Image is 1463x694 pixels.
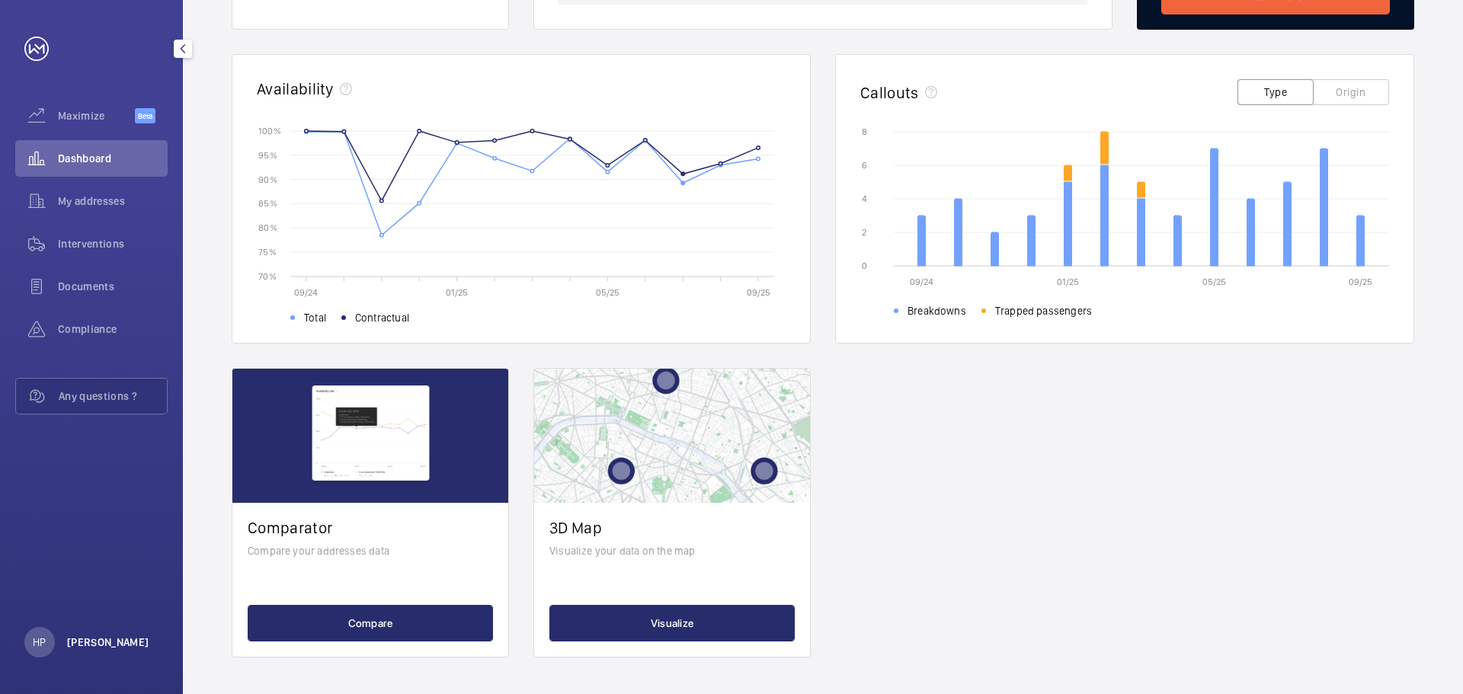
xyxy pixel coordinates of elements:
[355,310,409,325] span: Contractual
[248,605,493,641] button: Compare
[1202,277,1226,287] text: 05/25
[549,518,795,537] h2: 3D Map
[862,160,867,171] text: 6
[862,193,867,204] text: 4
[33,635,46,650] p: HP
[248,543,493,558] p: Compare your addresses data
[862,227,866,238] text: 2
[446,287,468,298] text: 01/25
[258,174,277,184] text: 90 %
[1237,79,1314,105] button: Type
[135,108,155,123] span: Beta
[59,389,167,404] span: Any questions ?
[1057,277,1079,287] text: 01/25
[258,198,277,209] text: 85 %
[862,126,867,137] text: 8
[258,125,281,136] text: 100 %
[248,518,493,537] h2: Comparator
[910,277,933,287] text: 09/24
[1313,79,1389,105] button: Origin
[58,151,168,166] span: Dashboard
[908,303,966,318] span: Breakdowns
[58,108,135,123] span: Maximize
[860,83,919,102] h2: Callouts
[294,287,318,298] text: 09/24
[258,222,277,233] text: 80 %
[58,321,168,337] span: Compliance
[549,605,795,641] button: Visualize
[258,149,277,160] text: 95 %
[995,303,1092,318] span: Trapped passengers
[58,193,168,209] span: My addresses
[258,247,277,257] text: 75 %
[67,635,149,650] p: [PERSON_NAME]
[58,236,168,251] span: Interventions
[1349,277,1372,287] text: 09/25
[257,79,334,98] h2: Availability
[596,287,619,298] text: 05/25
[862,261,867,271] text: 0
[549,543,795,558] p: Visualize your data on the map
[258,270,277,281] text: 70 %
[747,287,770,298] text: 09/25
[304,310,326,325] span: Total
[58,279,168,294] span: Documents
